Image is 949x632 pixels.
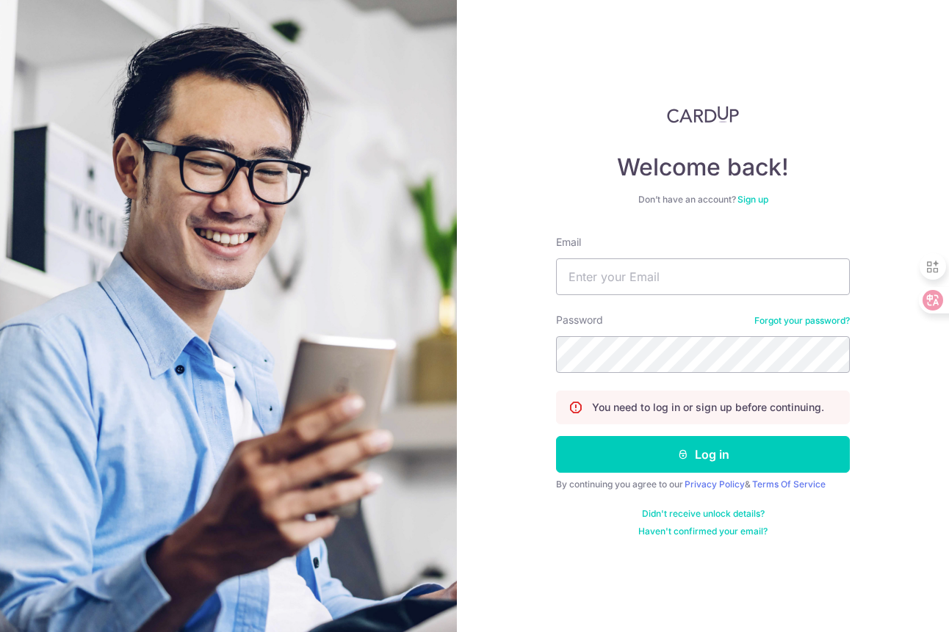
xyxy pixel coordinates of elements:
label: Password [556,313,603,327]
label: Email [556,235,581,250]
div: Don’t have an account? [556,194,850,206]
a: Sign up [737,194,768,205]
p: You need to log in or sign up before continuing. [592,400,824,415]
a: Forgot your password? [754,315,850,327]
button: Log in [556,436,850,473]
a: Haven't confirmed your email? [638,526,768,537]
a: Didn't receive unlock details? [642,508,765,520]
h4: Welcome back! [556,153,850,182]
div: By continuing you agree to our & [556,479,850,490]
img: CardUp Logo [667,106,739,123]
a: Terms Of Service [752,479,826,490]
a: Privacy Policy [685,479,745,490]
input: Enter your Email [556,258,850,295]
